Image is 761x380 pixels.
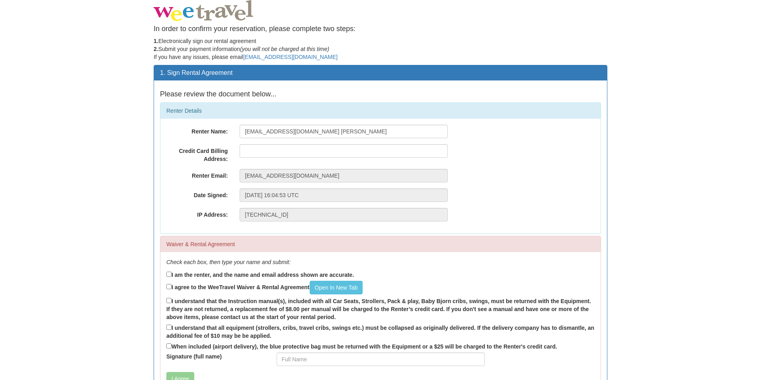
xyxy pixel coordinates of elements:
p: Electronically sign our rental agreement Submit your payment information If you have any issues, ... [154,37,607,61]
h4: Please review the document below... [160,90,601,98]
input: I understand that all equipment (strollers, cribs, travel cribs, swings etc.) must be collapsed a... [166,325,172,330]
h4: In order to confirm your reservation, please complete two steps: [154,25,607,33]
strong: 1. [154,38,158,44]
label: Credit Card Billing Address: [160,144,234,163]
input: I understand that the Instruction manual(s), included with all Car Seats, Strollers, Pack & play,... [166,298,172,303]
label: I understand that the Instruction manual(s), included with all Car Seats, Strollers, Pack & play,... [166,296,595,321]
input: I agree to the WeeTravel Waiver & Rental AgreementOpen In New Tab [166,284,172,289]
label: When included (airport delivery), the blue protective bag must be returned with the Equipment or ... [166,342,557,351]
label: I am the renter, and the name and email address shown are accurate. [166,270,354,279]
label: I agree to the WeeTravel Waiver & Rental Agreement [166,281,363,294]
input: When included (airport delivery), the blue protective bag must be returned with the Equipment or ... [166,343,172,349]
h3: 1. Sign Rental Agreement [160,69,601,76]
label: Renter Name: [160,125,234,135]
a: [EMAIL_ADDRESS][DOMAIN_NAME] [243,54,338,60]
input: I am the renter, and the name and email address shown are accurate. [166,272,172,277]
div: Waiver & Rental Agreement [160,236,601,252]
label: I understand that all equipment (strollers, cribs, travel cribs, swings etc.) must be collapsed a... [166,323,595,340]
em: (you will not be charged at this time) [240,46,329,52]
label: Date Signed: [160,188,234,199]
div: Renter Details [160,103,601,119]
label: IP Address: [160,208,234,219]
em: Check each box, then type your name and submit: [166,259,291,265]
a: Open In New Tab [310,281,363,294]
input: Full Name [277,353,485,366]
label: Renter Email: [160,169,234,180]
strong: 2. [154,46,158,52]
label: Signature (full name) [160,353,271,360]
